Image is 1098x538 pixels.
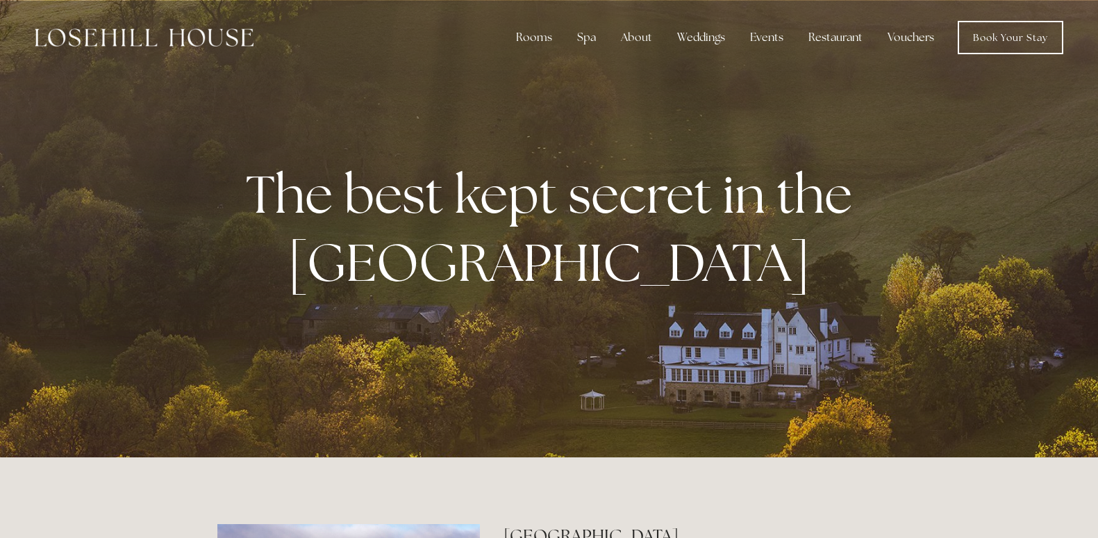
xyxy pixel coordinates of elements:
div: Weddings [666,24,736,51]
a: Book Your Stay [958,21,1063,54]
div: Spa [566,24,607,51]
a: Vouchers [876,24,945,51]
div: Events [739,24,795,51]
div: About [610,24,663,51]
img: Losehill House [35,28,253,47]
div: Restaurant [797,24,874,51]
div: Rooms [505,24,563,51]
strong: The best kept secret in the [GEOGRAPHIC_DATA] [246,160,863,296]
